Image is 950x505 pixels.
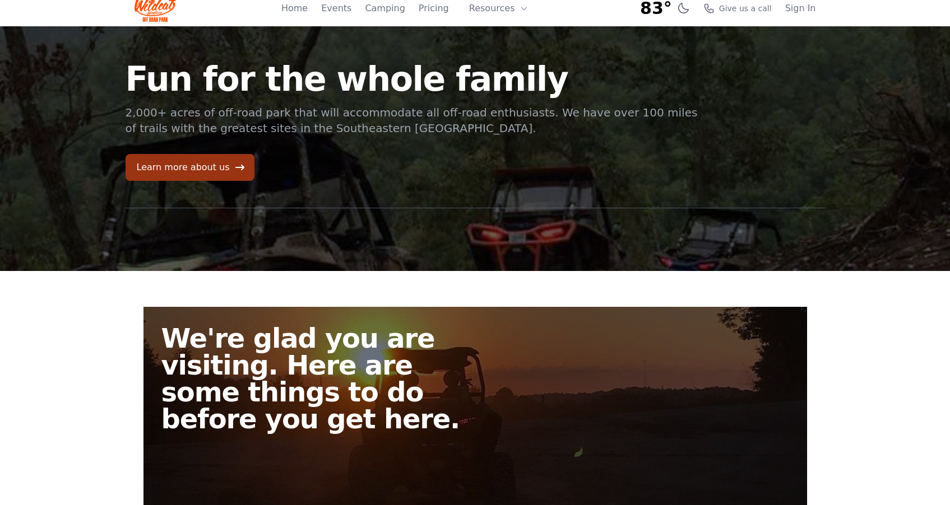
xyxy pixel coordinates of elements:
[365,2,405,15] a: Camping
[321,2,351,15] a: Events
[126,105,699,136] p: 2,000+ acres of off-road park that will accommodate all off-road enthusiasts. We have over 100 mi...
[281,2,308,15] a: Home
[719,3,772,14] span: Give us a call
[126,154,254,181] a: Learn more about us
[703,3,772,14] a: Give us a call
[419,2,449,15] a: Pricing
[785,2,816,15] a: Sign In
[161,325,484,432] h2: We're glad you are visiting. Here are some things to do before you get here.
[126,62,699,96] h1: Fun for the whole family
